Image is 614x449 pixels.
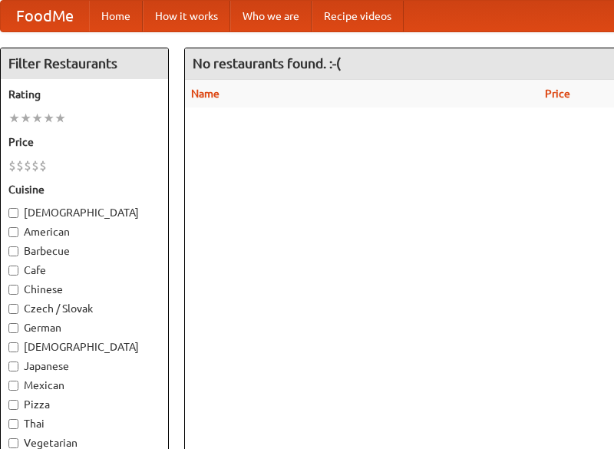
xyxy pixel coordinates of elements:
a: Home [89,1,143,31]
h5: Rating [8,87,160,102]
input: American [8,227,18,237]
input: [DEMOGRAPHIC_DATA] [8,208,18,218]
input: Vegetarian [8,438,18,448]
input: Cafe [8,266,18,276]
a: Who we are [230,1,312,31]
input: Thai [8,419,18,429]
li: $ [16,157,24,174]
input: Pizza [8,400,18,410]
h5: Cuisine [8,182,160,197]
li: $ [8,157,16,174]
ng-pluralize: No restaurants found. :-( [193,56,341,71]
input: Czech / Slovak [8,304,18,314]
a: How it works [143,1,230,31]
label: Pizza [8,397,160,412]
label: Czech / Slovak [8,301,160,316]
label: [DEMOGRAPHIC_DATA] [8,205,160,220]
label: German [8,320,160,335]
input: Japanese [8,362,18,371]
li: $ [31,157,39,174]
input: [DEMOGRAPHIC_DATA] [8,342,18,352]
label: Thai [8,416,160,431]
input: Mexican [8,381,18,391]
li: ★ [20,110,31,127]
li: ★ [43,110,54,127]
label: Cafe [8,262,160,278]
label: American [8,224,160,239]
a: FoodMe [1,1,89,31]
label: Japanese [8,358,160,374]
a: Name [191,87,220,100]
label: Chinese [8,282,160,297]
li: ★ [31,110,43,127]
h5: Price [8,134,160,150]
label: [DEMOGRAPHIC_DATA] [8,339,160,355]
input: Chinese [8,285,18,295]
li: ★ [54,110,66,127]
label: Barbecue [8,243,160,259]
label: Mexican [8,378,160,393]
a: Recipe videos [312,1,404,31]
input: Barbecue [8,246,18,256]
li: $ [24,157,31,174]
h4: Filter Restaurants [1,48,168,79]
input: German [8,323,18,333]
li: $ [39,157,47,174]
li: ★ [8,110,20,127]
a: Price [545,87,570,100]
